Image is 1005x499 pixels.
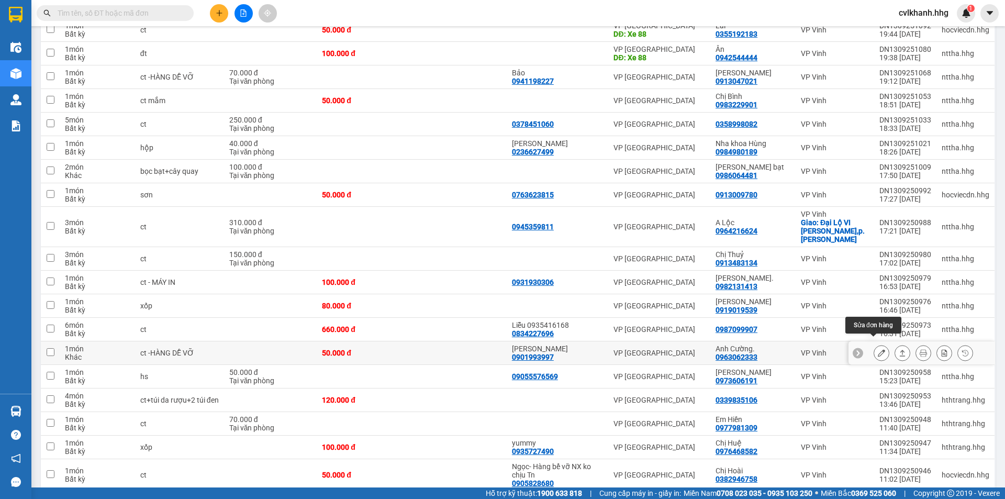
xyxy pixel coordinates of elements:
[613,73,705,81] div: VP [GEOGRAPHIC_DATA]
[140,191,219,199] div: sơn
[613,302,705,310] div: VP [GEOGRAPHIC_DATA]
[229,376,312,385] div: Tại văn phòng
[716,250,790,259] div: Chị Thuỷ
[65,139,130,148] div: 1 món
[716,376,757,385] div: 0973606191
[322,302,406,310] div: 80.000 đ
[942,191,989,199] div: hocviecdn.hhg
[879,415,931,424] div: DN1309250948
[879,392,931,400] div: DN1309250953
[512,120,554,128] div: 0378451060
[590,487,591,499] span: |
[264,9,271,17] span: aim
[65,218,130,227] div: 3 món
[821,487,896,499] span: Miền Bắc
[879,475,931,483] div: 11:02 [DATE]
[140,143,219,152] div: hộp
[716,424,757,432] div: 0977981309
[716,274,790,282] div: Anh Khoa.
[716,475,757,483] div: 0382946758
[65,415,130,424] div: 1 món
[801,167,869,175] div: VP Vinh
[9,7,23,23] img: logo-vxr
[716,227,757,235] div: 0964216624
[716,345,790,353] div: Anh Cường.
[801,419,869,428] div: VP Vinh
[942,443,989,451] div: hthtrang.hhg
[801,210,869,218] div: VP Vinh
[140,26,219,34] div: ct
[613,143,705,152] div: VP [GEOGRAPHIC_DATA]
[599,487,681,499] span: Cung cấp máy in - giấy in:
[851,489,896,497] strong: 0369 525 060
[140,349,219,357] div: ct -HÀNG DỄ VỠ
[942,73,989,81] div: nttha.hhg
[942,396,989,404] div: hthtrang.hhg
[879,227,931,235] div: 17:21 [DATE]
[512,447,554,456] div: 0935727490
[537,489,582,497] strong: 1900 633 818
[140,419,219,428] div: ct
[942,167,989,175] div: nttha.hhg
[716,396,757,404] div: 0339835106
[229,424,312,432] div: Tại văn phòng
[879,77,931,85] div: 19:12 [DATE]
[65,475,130,483] div: Bất kỳ
[512,69,604,77] div: Bảo
[43,9,51,17] span: search
[140,120,219,128] div: ct
[879,92,931,101] div: DN1309251053
[512,439,604,447] div: yummy
[942,49,989,58] div: nttha.hhg
[259,4,277,23] button: aim
[613,325,705,334] div: VP [GEOGRAPHIC_DATA]
[65,30,130,38] div: Bất kỳ
[11,430,21,440] span: question-circle
[716,259,757,267] div: 0913483134
[967,5,975,12] sup: 1
[140,254,219,263] div: ct
[879,171,931,180] div: 17:50 [DATE]
[942,419,989,428] div: hthtrang.hhg
[140,325,219,334] div: ct
[65,321,130,329] div: 6 món
[716,297,790,306] div: Sun Mart-Tuấn
[613,349,705,357] div: VP [GEOGRAPHIC_DATA]
[65,101,130,109] div: Bất kỳ
[65,148,130,156] div: Bất kỳ
[716,191,757,199] div: 0913009780
[879,259,931,267] div: 17:02 [DATE]
[322,96,406,105] div: 50.000 đ
[879,116,931,124] div: DN1309251033
[985,8,995,18] span: caret-down
[65,195,130,203] div: Bất kỳ
[879,400,931,408] div: 13:46 [DATE]
[322,443,406,451] div: 100.000 đ
[65,45,130,53] div: 1 món
[322,349,406,357] div: 50.000 đ
[716,148,757,156] div: 0984980189
[322,49,406,58] div: 100.000 đ
[801,73,869,81] div: VP Vinh
[879,69,931,77] div: DN1309251068
[613,278,705,286] div: VP [GEOGRAPHIC_DATA]
[65,368,130,376] div: 1 món
[512,321,604,329] div: Liễu 0935416168
[879,321,931,329] div: DN1309250973
[512,479,554,487] div: 0905828680
[512,345,604,353] div: Cty Anh Đức
[140,471,219,479] div: ct
[879,250,931,259] div: DN1309250980
[716,77,757,85] div: 0913047021
[716,368,790,376] div: Hồ Bá Thế
[716,163,790,171] div: Anh Hải bạt
[801,120,869,128] div: VP Vinh
[716,30,757,38] div: 0355192183
[942,471,989,479] div: hocviecdn.hhg
[879,45,931,53] div: DN1309251080
[65,297,130,306] div: 1 món
[65,447,130,456] div: Bất kỳ
[65,424,130,432] div: Bất kỳ
[716,306,757,314] div: 0919019539
[11,453,21,463] span: notification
